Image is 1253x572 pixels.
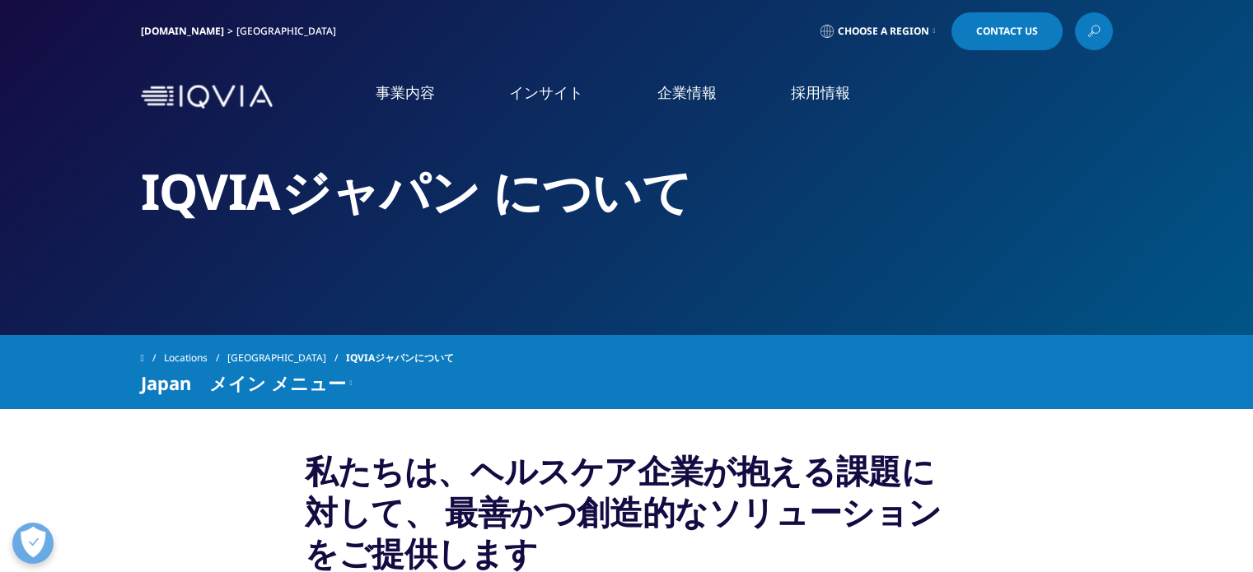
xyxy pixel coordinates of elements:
a: 事業内容 [376,82,435,103]
div: [GEOGRAPHIC_DATA] [236,25,343,38]
a: Locations [164,343,227,373]
a: [GEOGRAPHIC_DATA] [227,343,346,373]
a: 企業情報 [657,82,717,103]
span: Contact Us [976,26,1038,36]
a: 採用情報 [791,82,850,103]
a: [DOMAIN_NAME] [141,24,224,38]
span: Japan メイン メニュー [141,373,346,393]
button: 優先設定センターを開く [12,523,54,564]
a: Contact Us [951,12,1063,50]
a: インサイト [509,82,583,103]
nav: Primary [279,58,1113,136]
span: IQVIAジャパンについて [346,343,454,373]
h2: IQVIAジャパン について [141,160,1113,222]
span: Choose a Region [838,25,929,38]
